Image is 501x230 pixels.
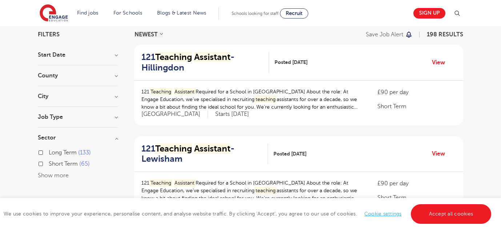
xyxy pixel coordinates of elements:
input: Short Term 65 [49,161,53,165]
span: 65 [79,161,90,167]
h3: Job Type [38,114,118,120]
mark: Assistant [194,144,231,154]
span: Log in [3,58,16,64]
span: Short Term [49,161,78,167]
span: Sign up now [3,71,29,76]
span: [GEOGRAPHIC_DATA] [141,110,208,118]
h3: Sector [38,135,118,141]
span: Filters [38,32,60,37]
a: For Schools [113,10,142,16]
mark: Assistant [174,179,196,187]
span: Sign up now [3,58,29,64]
a: Sign up [413,8,445,19]
p: £90 per day [377,88,456,97]
img: Facebook [3,90,30,96]
p: Starts [DATE] [215,110,249,118]
a: View [432,58,450,67]
mark: Assistant [194,52,231,62]
mark: teaching [254,187,277,194]
img: logo [20,211,36,217]
img: Google [3,82,24,88]
a: Recruit [280,8,308,19]
a: Cookie settings [364,211,402,217]
h3: City [38,93,118,99]
a: Blogs & Latest News [157,10,207,16]
a: 121Teaching Assistant- Lewisham [141,144,268,165]
img: Engage Education [40,4,68,23]
a: Find jobs [77,10,99,16]
p: Save job alert [366,32,403,37]
span: Sign up with Email [21,98,61,104]
span: We use cookies to improve your experience, personalise content, and analyse website traffic. By c... [4,211,493,217]
span: Recruit [286,11,302,16]
img: Email [3,98,21,104]
a: 121Teaching Assistant- Hillingdon [141,52,269,73]
span: See savings [3,47,29,52]
span: Sign up with Apple [85,98,125,104]
p: Short Term [377,102,456,111]
button: Save job alert [366,32,413,37]
h3: County [38,73,118,78]
span: 198 RESULTS [427,31,463,38]
span: Posted [DATE] [274,58,308,66]
mark: Assistant [174,88,196,96]
span: 133 [78,149,91,156]
mark: Teaching [149,179,172,187]
h2: 121 - Lewisham [141,144,262,165]
img: Apple [67,98,85,104]
mark: Teaching [149,88,172,96]
span: Long Term [49,149,77,156]
mark: Teaching [155,144,192,154]
h2: 121 - Hillingdon [141,52,263,73]
input: Long Term 133 [49,149,53,154]
mark: Teaching [155,52,192,62]
button: Show more [38,172,69,179]
button: Sign up with Apple [64,97,128,105]
span: Posted [DATE] [273,150,306,158]
a: Accept all cookies [411,204,492,224]
p: £90 per day [377,179,456,188]
span: Sign up with Facebook [30,90,79,96]
mark: teaching [254,96,277,103]
p: 121 Required for a School in [GEOGRAPHIC_DATA] About the role: At Engage Education, we’ve special... [141,88,363,111]
p: Short Term [377,193,456,202]
span: Sign up with Google [24,82,68,88]
p: 121 Required for a School in [GEOGRAPHIC_DATA] About the role: At Engage Education, we’ve special... [141,179,363,202]
h3: Start Date [38,52,118,58]
a: View [432,149,450,158]
span: Schools looking for staff [232,11,278,16]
